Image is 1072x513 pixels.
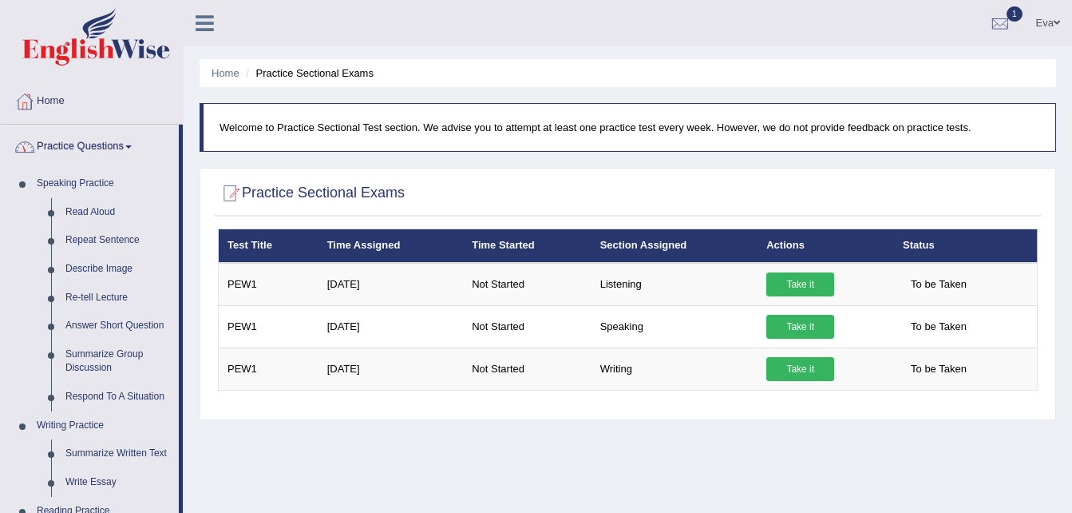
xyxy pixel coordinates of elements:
li: Practice Sectional Exams [242,66,374,81]
p: Welcome to Practice Sectional Test section. We advise you to attempt at least one practice test e... [220,120,1039,135]
th: Section Assigned [591,229,758,263]
a: Summarize Group Discussion [58,340,179,383]
th: Status [894,229,1037,263]
a: Respond To A Situation [58,383,179,412]
td: Speaking [591,305,758,348]
th: Time Started [463,229,591,263]
span: To be Taken [903,315,975,339]
th: Time Assigned [318,229,464,263]
span: To be Taken [903,272,975,296]
td: Writing [591,348,758,390]
a: Home [1,79,183,119]
a: Practice Questions [1,125,179,165]
a: Take it [766,315,834,339]
td: [DATE] [318,348,464,390]
td: PEW1 [219,263,318,306]
a: Write Essay [58,468,179,497]
a: Take it [766,357,834,381]
a: Home [212,67,239,79]
a: Speaking Practice [30,169,179,198]
a: Read Aloud [58,198,179,227]
h2: Practice Sectional Exams [218,181,405,205]
td: Not Started [463,348,591,390]
a: Repeat Sentence [58,226,179,255]
a: Writing Practice [30,412,179,440]
a: Describe Image [58,255,179,284]
td: PEW1 [219,348,318,390]
a: Re-tell Lecture [58,284,179,312]
th: Actions [758,229,894,263]
a: Answer Short Question [58,312,179,340]
td: [DATE] [318,305,464,348]
td: Not Started [463,263,591,306]
td: Not Started [463,305,591,348]
th: Test Title [219,229,318,263]
td: [DATE] [318,263,464,306]
span: 1 [1007,6,1023,22]
a: Summarize Written Text [58,439,179,468]
span: To be Taken [903,357,975,381]
a: Take it [766,272,834,296]
td: Listening [591,263,758,306]
td: PEW1 [219,305,318,348]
